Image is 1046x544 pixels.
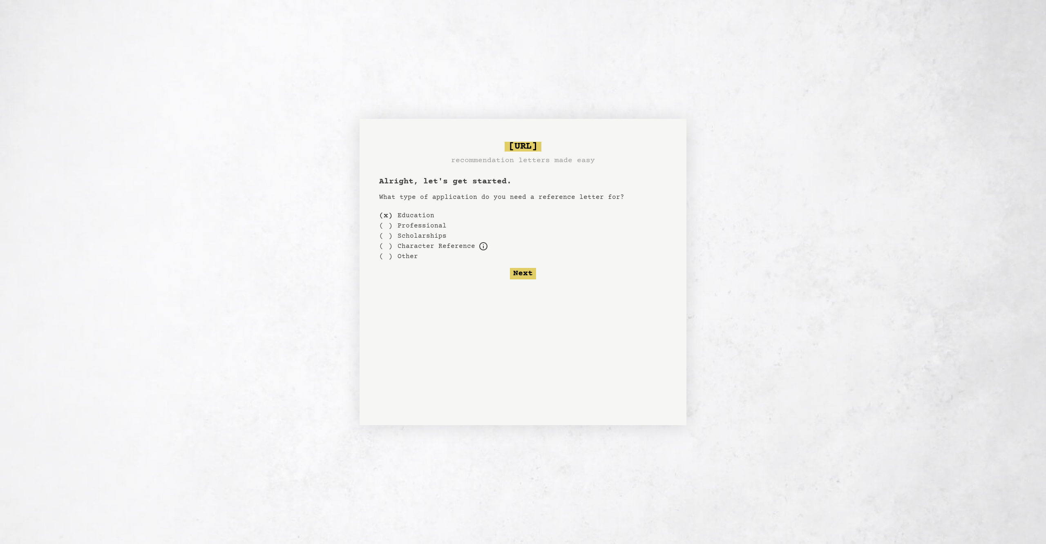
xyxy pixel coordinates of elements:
div: ( ) [379,241,393,251]
span: [URL] [505,142,541,152]
label: Scholarships [398,231,447,241]
div: ( x ) [379,210,393,221]
h3: recommendation letters made easy [451,155,595,166]
div: ( ) [379,231,393,241]
label: Other [398,252,418,261]
div: ( ) [379,221,393,231]
label: For example, loans, housing applications, parole, professional certification, etc. [398,241,475,251]
button: Next [510,268,536,279]
label: Education [398,211,434,221]
h1: Alright, let's get started. [379,176,667,187]
label: Professional [398,221,447,231]
div: ( ) [379,251,393,261]
p: What type of application do you need a reference letter for? [379,192,667,202]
